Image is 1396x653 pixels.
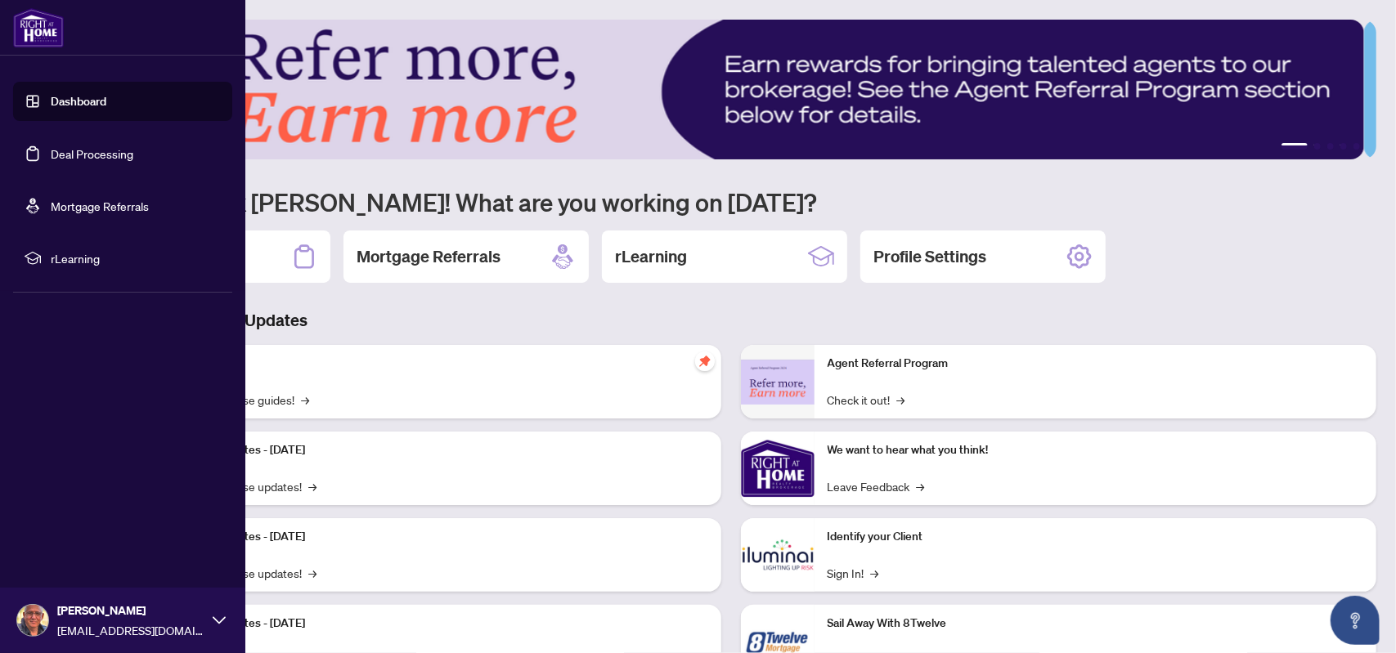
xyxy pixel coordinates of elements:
[615,245,687,268] h2: rLearning
[897,391,905,409] span: →
[308,564,316,582] span: →
[172,615,708,633] p: Platform Updates - [DATE]
[741,360,815,405] img: Agent Referral Program
[695,351,715,371] span: pushpin
[13,8,64,47] img: logo
[51,94,106,109] a: Dashboard
[1340,143,1347,150] button: 4
[172,528,708,546] p: Platform Updates - [DATE]
[917,477,925,495] span: →
[51,249,221,267] span: rLearning
[172,355,708,373] p: Self-Help
[828,355,1364,373] p: Agent Referral Program
[1331,596,1380,645] button: Open asap
[172,441,708,459] p: Platform Updates - [DATE]
[871,564,879,582] span: →
[1353,143,1360,150] button: 5
[85,186,1376,217] h1: Welcome back [PERSON_NAME]! What are you working on [DATE]?
[357,245,500,268] h2: Mortgage Referrals
[828,391,905,409] a: Check it out!→
[57,602,204,619] span: [PERSON_NAME]
[828,564,879,582] a: Sign In!→
[85,309,1376,332] h3: Brokerage & Industry Updates
[57,621,204,639] span: [EMAIL_ADDRESS][DOMAIN_NAME]
[741,432,815,505] img: We want to hear what you think!
[1314,143,1321,150] button: 2
[828,441,1364,459] p: We want to hear what you think!
[741,518,815,592] img: Identify your Client
[1282,143,1308,150] button: 1
[51,146,133,161] a: Deal Processing
[51,199,149,213] a: Mortgage Referrals
[1327,143,1334,150] button: 3
[873,245,986,268] h2: Profile Settings
[85,20,1364,159] img: Slide 0
[17,605,48,636] img: Profile Icon
[828,528,1364,546] p: Identify your Client
[301,391,309,409] span: →
[828,615,1364,633] p: Sail Away With 8Twelve
[828,477,925,495] a: Leave Feedback→
[308,477,316,495] span: →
